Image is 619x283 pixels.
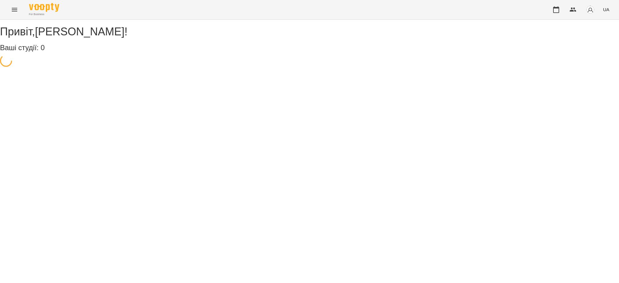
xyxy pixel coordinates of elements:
[586,5,595,14] img: avatar_s.png
[7,2,22,17] button: Menu
[601,4,612,15] button: UA
[41,43,44,52] span: 0
[603,6,609,13] span: UA
[29,12,59,16] span: For Business
[29,3,59,12] img: Voopty Logo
